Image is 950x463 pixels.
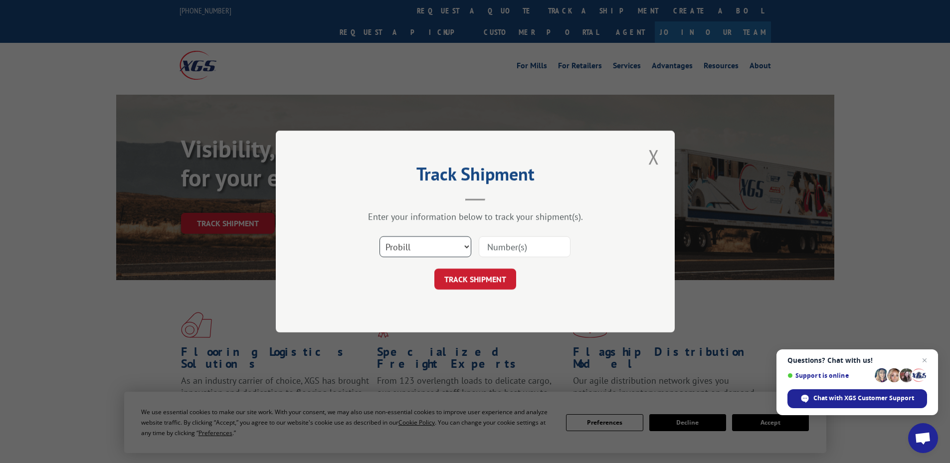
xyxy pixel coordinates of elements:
[908,423,938,453] a: Open chat
[479,236,570,257] input: Number(s)
[787,389,927,408] span: Chat with XGS Customer Support
[813,394,914,403] span: Chat with XGS Customer Support
[787,356,927,364] span: Questions? Chat with us!
[787,372,871,379] span: Support is online
[645,143,662,170] button: Close modal
[434,269,516,290] button: TRACK SHIPMENT
[326,211,625,222] div: Enter your information below to track your shipment(s).
[326,167,625,186] h2: Track Shipment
